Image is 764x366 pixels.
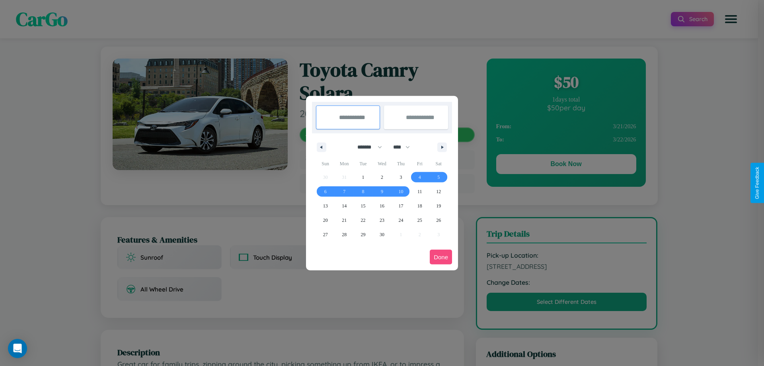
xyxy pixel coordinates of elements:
[316,184,335,199] button: 6
[342,227,347,242] span: 28
[335,213,353,227] button: 21
[323,227,328,242] span: 27
[361,213,366,227] span: 22
[343,184,345,199] span: 7
[410,157,429,170] span: Fri
[362,184,364,199] span: 8
[380,227,384,242] span: 30
[316,199,335,213] button: 13
[419,170,421,184] span: 4
[362,170,364,184] span: 1
[381,184,383,199] span: 9
[430,250,452,264] button: Done
[429,184,448,199] button: 12
[372,199,391,213] button: 16
[342,199,347,213] span: 14
[372,213,391,227] button: 23
[398,199,403,213] span: 17
[335,157,353,170] span: Mon
[372,170,391,184] button: 2
[354,170,372,184] button: 1
[372,184,391,199] button: 9
[316,157,335,170] span: Sun
[316,213,335,227] button: 20
[354,199,372,213] button: 15
[398,213,403,227] span: 24
[354,184,372,199] button: 8
[324,184,327,199] span: 6
[410,184,429,199] button: 11
[361,199,366,213] span: 15
[392,213,410,227] button: 24
[354,213,372,227] button: 22
[417,213,422,227] span: 25
[316,227,335,242] button: 27
[380,199,384,213] span: 16
[417,199,422,213] span: 18
[410,199,429,213] button: 18
[410,170,429,184] button: 4
[380,213,384,227] span: 23
[354,227,372,242] button: 29
[335,199,353,213] button: 14
[361,227,366,242] span: 29
[372,227,391,242] button: 30
[354,157,372,170] span: Tue
[417,184,422,199] span: 11
[8,339,27,358] div: Open Intercom Messenger
[429,170,448,184] button: 5
[335,184,353,199] button: 7
[392,170,410,184] button: 3
[372,157,391,170] span: Wed
[398,184,403,199] span: 10
[436,213,441,227] span: 26
[436,199,441,213] span: 19
[429,213,448,227] button: 26
[410,213,429,227] button: 25
[754,167,760,199] div: Give Feedback
[400,170,402,184] span: 3
[392,157,410,170] span: Thu
[335,227,353,242] button: 28
[436,184,441,199] span: 12
[323,213,328,227] span: 20
[392,184,410,199] button: 10
[429,199,448,213] button: 19
[323,199,328,213] span: 13
[381,170,383,184] span: 2
[429,157,448,170] span: Sat
[342,213,347,227] span: 21
[437,170,440,184] span: 5
[392,199,410,213] button: 17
